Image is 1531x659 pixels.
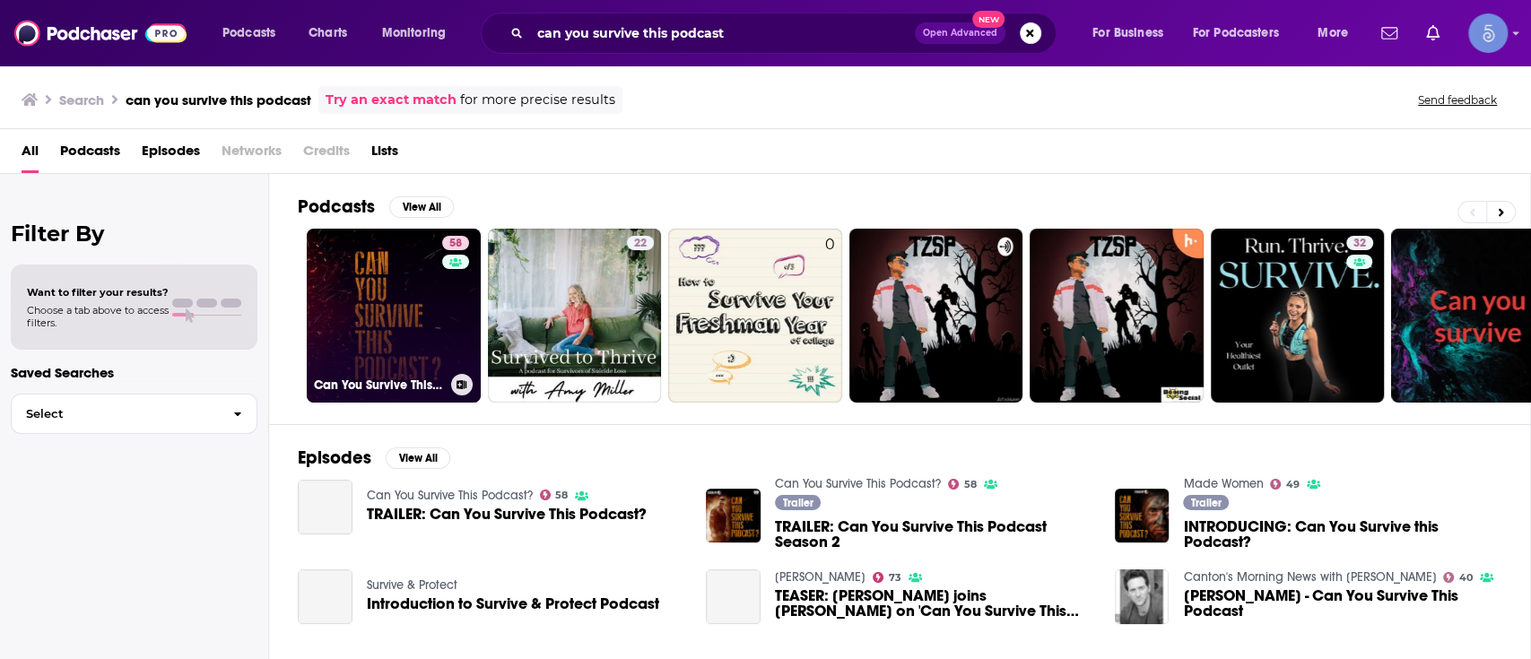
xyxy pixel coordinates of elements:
span: 32 [1353,235,1366,253]
a: 73 [873,572,901,583]
button: Select [11,394,257,434]
button: open menu [1305,19,1370,48]
a: Introduction to Survive & Protect Podcast [298,569,352,624]
h2: Filter By [11,221,257,247]
a: Episodes [142,136,200,173]
button: open menu [1080,19,1186,48]
h2: Podcasts [298,195,375,218]
h3: Can You Survive This Podcast? [314,377,444,393]
a: Canton's Morning News with Pam Cook [1183,569,1436,585]
button: View All [389,196,454,218]
a: TRAILER: Can You Survive This Podcast Season 2 [775,519,1093,550]
span: For Business [1092,21,1163,46]
span: for more precise results [460,90,615,110]
span: More [1318,21,1348,46]
span: For Podcasters [1193,21,1279,46]
img: Cade Courtley - Can You Survive This Podcast [1115,569,1170,624]
h2: Episodes [298,447,371,469]
span: Charts [309,21,347,46]
a: 32 [1211,229,1385,403]
a: 22 [488,229,662,403]
span: Trailer [783,498,813,508]
a: 32 [1346,236,1373,250]
p: Saved Searches [11,364,257,381]
span: Select [12,408,219,420]
span: Trailer [1191,498,1222,508]
button: open menu [210,19,299,48]
a: Made Women [1183,476,1263,491]
a: PodcastsView All [298,195,454,218]
button: Send feedback [1413,92,1502,108]
span: Want to filter your results? [27,286,169,299]
a: 58Can You Survive This Podcast? [307,229,481,403]
span: 40 [1459,574,1473,582]
a: TRAILER: Can You Survive This Podcast? [298,480,352,534]
a: 49 [1270,479,1300,490]
a: EpisodesView All [298,447,450,469]
span: Logged in as Spiral5-G1 [1468,13,1508,53]
a: Introduction to Survive & Protect Podcast [367,596,659,611]
a: Mike Drop [775,569,866,585]
span: Monitoring [382,21,446,46]
a: Can You Survive This Podcast? [367,488,533,503]
a: 40 [1443,572,1473,583]
a: Lists [371,136,398,173]
a: Cade Courtley - Can You Survive This Podcast [1183,588,1501,619]
span: Podcasts [222,21,275,46]
a: 58 [540,490,569,500]
div: 0 [825,236,835,395]
a: 58 [442,236,469,250]
h3: can you survive this podcast [126,91,311,108]
span: [PERSON_NAME] - Can You Survive This Podcast [1183,588,1501,619]
button: Open AdvancedNew [915,22,1005,44]
a: All [22,136,39,173]
a: TEASER: Mike Ritland joins Clint Emerson on 'Can You Survive This Podcast?' Season 2 [775,588,1093,619]
span: TEASER: [PERSON_NAME] joins [PERSON_NAME] on 'Can You Survive This Podcast?' Season 2 [775,588,1093,619]
span: 58 [555,491,568,499]
a: TEASER: Mike Ritland joins Clint Emerson on 'Can You Survive This Podcast?' Season 2 [706,569,761,624]
a: 22 [627,236,654,250]
button: Show profile menu [1468,13,1508,53]
a: Charts [297,19,358,48]
h3: Search [59,91,104,108]
span: 22 [634,235,647,253]
input: Search podcasts, credits, & more... [530,19,915,48]
span: Choose a tab above to access filters. [27,304,169,329]
span: Credits [303,136,350,173]
span: Networks [222,136,282,173]
span: 49 [1286,481,1300,489]
button: open menu [370,19,469,48]
span: Open Advanced [923,29,997,38]
img: User Profile [1468,13,1508,53]
a: Podcasts [60,136,120,173]
a: 58 [948,479,977,490]
button: View All [386,447,450,469]
span: 58 [449,235,462,253]
a: Can You Survive This Podcast? [775,476,941,491]
button: open menu [1181,19,1305,48]
a: INTRODUCING: Can You Survive this Podcast? [1183,519,1501,550]
a: Show notifications dropdown [1419,18,1447,48]
span: New [972,11,1005,28]
span: 58 [964,481,977,489]
img: Podchaser - Follow, Share and Rate Podcasts [14,16,187,50]
div: Search podcasts, credits, & more... [498,13,1074,54]
a: Try an exact match [326,90,457,110]
a: TRAILER: Can You Survive This Podcast? [367,507,647,522]
a: Show notifications dropdown [1374,18,1405,48]
img: INTRODUCING: Can You Survive this Podcast? [1115,489,1170,543]
span: 73 [889,574,901,582]
a: 0 [668,229,842,403]
img: TRAILER: Can You Survive This Podcast Season 2 [706,489,761,543]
